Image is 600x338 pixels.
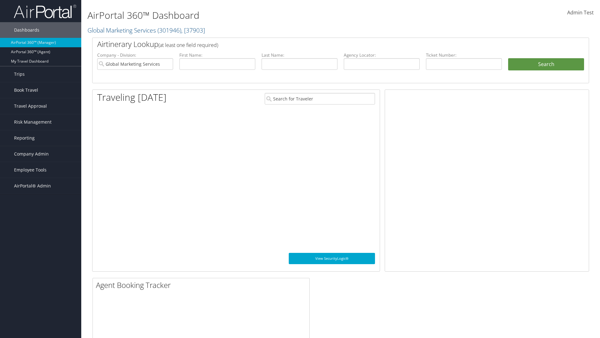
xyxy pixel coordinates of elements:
[97,39,543,49] h2: Airtinerary Lookup
[158,42,218,49] span: (at least one field required)
[265,93,375,105] input: Search for Traveler
[14,114,52,130] span: Risk Management
[96,280,309,290] h2: Agent Booking Tracker
[87,26,205,34] a: Global Marketing Services
[14,178,51,194] span: AirPortal® Admin
[97,91,167,104] h1: Traveling [DATE]
[14,98,47,114] span: Travel Approval
[567,3,594,23] a: Admin Test
[14,162,47,178] span: Employee Tools
[567,9,594,16] span: Admin Test
[87,9,425,22] h1: AirPortal 360™ Dashboard
[262,52,337,58] label: Last Name:
[179,52,255,58] label: First Name:
[508,58,584,71] button: Search
[289,253,375,264] a: View SecurityLogic®
[14,130,35,146] span: Reporting
[14,82,38,98] span: Book Travel
[97,52,173,58] label: Company - Division:
[157,26,181,34] span: ( 301946 )
[14,4,76,19] img: airportal-logo.png
[344,52,420,58] label: Agency Locator:
[14,146,49,162] span: Company Admin
[14,22,39,38] span: Dashboards
[181,26,205,34] span: , [ 37903 ]
[426,52,502,58] label: Ticket Number:
[14,66,25,82] span: Trips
